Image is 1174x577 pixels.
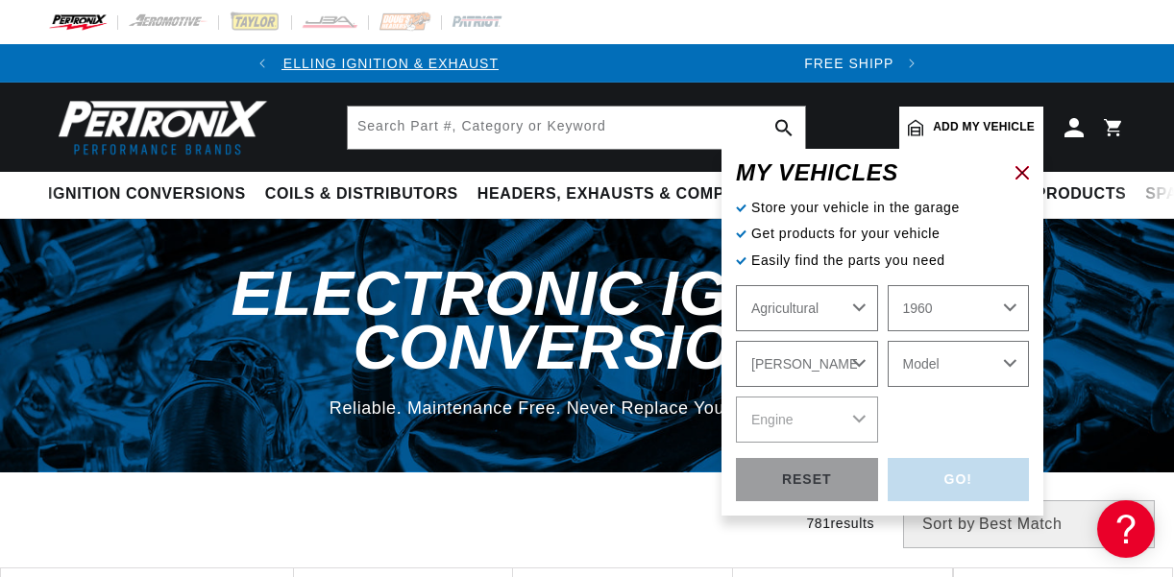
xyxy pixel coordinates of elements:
[736,458,878,501] div: RESET
[736,285,878,331] select: Ride Type
[48,172,256,217] summary: Ignition Conversions
[736,250,1029,271] p: Easily find the parts you need
[804,56,1100,71] span: FREE SHIPPING ON ORDERS OVER $109
[477,184,792,204] span: Headers, Exhausts & Components
[922,517,975,532] span: Sort by
[736,341,878,387] select: Make
[888,341,1030,387] select: Model
[232,258,943,381] span: Electronic Ignition Conversions
[736,397,878,443] select: Engine
[888,285,1030,331] select: Year
[736,197,1029,218] p: Store your vehicle in the garage
[899,107,1043,149] a: Add my vehicle
[903,500,1155,548] select: Sort by
[256,172,468,217] summary: Coils & Distributors
[330,398,844,418] span: Reliable. Maintenance Free. Never Replace Your Points Again.
[736,223,1029,244] p: Get products for your vehicle
[736,163,898,182] h6: MY VEHICLE S
[36,53,647,74] div: 1 of 2
[36,53,647,74] div: Announcement
[348,107,805,149] input: Search Part #, Category or Keyword
[468,172,801,217] summary: Headers, Exhausts & Components
[183,56,499,71] a: SHOP BEST SELLING IGNITION & EXHAUST
[893,44,931,83] button: Translation missing: en.sections.announcements.next_announcement
[48,94,269,160] img: Pertronix
[265,184,458,204] span: Coils & Distributors
[933,118,1035,136] span: Add my vehicle
[48,184,246,204] span: Ignition Conversions
[243,44,281,83] button: Translation missing: en.sections.announcements.previous_announcement
[763,107,805,149] button: search button
[806,516,874,531] span: 781 results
